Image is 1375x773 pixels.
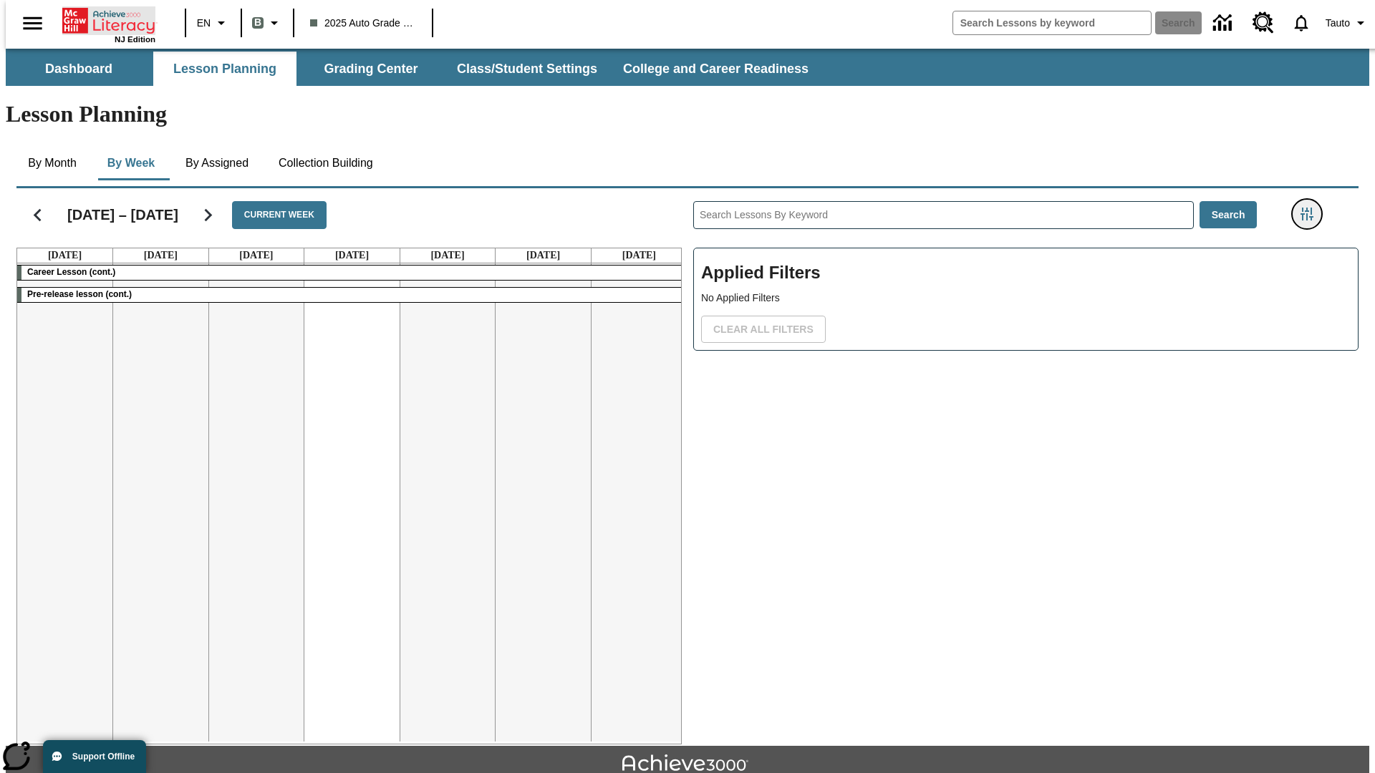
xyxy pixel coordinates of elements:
span: NJ Edition [115,35,155,44]
a: September 2, 2025 [141,248,180,263]
div: Career Lesson (cont.) [17,266,687,280]
button: Lesson Planning [153,52,296,86]
button: Profile/Settings [1320,10,1375,36]
a: Home [62,6,155,35]
a: September 1, 2025 [45,248,85,263]
span: Pre-release lesson (cont.) [27,289,132,299]
button: Filters Side menu [1293,200,1321,228]
div: Search [682,183,1359,744]
button: Collection Building [267,146,385,180]
button: Search [1200,201,1258,229]
div: Applied Filters [693,248,1359,351]
a: September 4, 2025 [332,248,372,263]
div: Pre-release lesson (cont.) [17,288,687,302]
button: Grading Center [299,52,443,86]
span: Tauto [1326,16,1350,31]
button: By Month [16,146,88,180]
span: Support Offline [72,752,135,762]
p: No Applied Filters [701,291,1351,306]
button: Next [190,197,226,233]
div: Calendar [5,183,682,744]
button: By Week [95,146,167,180]
div: SubNavbar [6,52,821,86]
button: Boost Class color is gray green. Change class color [246,10,289,36]
h1: Lesson Planning [6,101,1369,127]
a: Notifications [1283,4,1320,42]
button: College and Career Readiness [612,52,820,86]
button: Support Offline [43,740,146,773]
span: EN [197,16,211,31]
span: 2025 Auto Grade 1 B [310,16,416,31]
div: SubNavbar [6,49,1369,86]
span: Career Lesson (cont.) [27,267,115,277]
h2: Applied Filters [701,256,1351,291]
button: Current Week [232,201,327,229]
a: Data Center [1205,4,1244,43]
div: Home [62,5,155,44]
input: Search Lessons By Keyword [694,202,1193,228]
button: By Assigned [174,146,260,180]
span: B [254,14,261,31]
button: Class/Student Settings [445,52,609,86]
a: September 5, 2025 [428,248,467,263]
button: Language: EN, Select a language [190,10,236,36]
button: Dashboard [7,52,150,86]
a: September 7, 2025 [619,248,659,263]
h2: [DATE] – [DATE] [67,206,178,223]
a: September 6, 2025 [524,248,563,263]
a: Resource Center, Will open in new tab [1244,4,1283,42]
button: Previous [19,197,56,233]
button: Open side menu [11,2,54,44]
input: search field [953,11,1151,34]
a: September 3, 2025 [236,248,276,263]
